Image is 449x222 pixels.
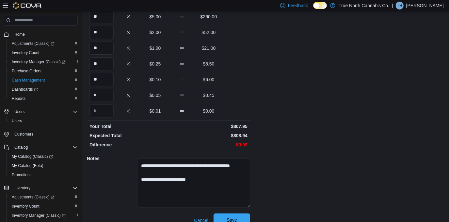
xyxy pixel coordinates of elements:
a: Inventory Manager (Classic) [7,57,80,66]
a: My Catalog (Classic) [9,153,56,160]
span: Inventory Count [12,204,40,209]
span: Dashboards [12,87,38,92]
span: Purchase Orders [12,68,41,74]
span: Users [12,118,22,123]
button: Users [7,116,80,125]
img: Cova [13,2,42,9]
span: Adjustments (Classic) [9,193,78,201]
a: Adjustments (Classic) [7,193,80,202]
p: $0.01 [143,108,167,114]
span: Reports [12,96,25,101]
span: Cash Management [9,76,78,84]
p: $0.45 [197,92,221,99]
input: Quantity [89,57,114,70]
button: Customers [1,129,80,139]
span: Promotions [9,171,78,179]
span: Home [12,30,78,38]
button: Cash Management [7,76,80,85]
span: TH [397,2,402,9]
input: Quantity [89,26,114,39]
p: Difference [89,141,167,148]
a: My Catalog (Beta) [9,162,46,170]
p: $1.00 [143,45,167,51]
h5: Notes [87,152,136,165]
a: Inventory Manager (Classic) [7,211,80,220]
p: Your Total [89,123,167,130]
a: Inventory Count [9,49,42,57]
span: Inventory Count [9,49,78,57]
a: Adjustments (Classic) [7,39,80,48]
button: Users [1,107,80,116]
button: Home [1,29,80,39]
span: My Catalog (Beta) [12,163,43,168]
input: Dark Mode [313,2,327,9]
span: Users [14,109,24,114]
button: Catalog [1,143,80,152]
p: | [392,2,393,9]
span: My Catalog (Classic) [9,153,78,160]
span: Inventory Count [12,50,40,55]
span: Inventory Manager (Classic) [12,213,66,218]
button: Reports [7,94,80,103]
span: My Catalog (Classic) [12,154,53,159]
span: Purchase Orders [9,67,78,75]
a: Dashboards [7,85,80,94]
a: Cash Management [9,76,47,84]
button: Inventory Count [7,48,80,57]
span: Adjustments (Classic) [12,41,55,46]
a: Purchase Orders [9,67,44,75]
span: Adjustments (Classic) [12,194,55,200]
a: Dashboards [9,85,40,93]
span: Inventory [14,185,30,191]
span: Home [14,32,25,37]
p: Expected Total [89,132,167,139]
p: -$0.99 [170,141,248,148]
button: Inventory Count [7,202,80,211]
p: $5.00 [143,13,167,20]
a: Reports [9,95,28,102]
span: Customers [12,130,78,138]
p: [PERSON_NAME] [406,2,444,9]
p: $2.00 [143,29,167,36]
button: My Catalog (Beta) [7,161,80,170]
input: Quantity [89,104,114,118]
span: Inventory [12,184,78,192]
span: Users [12,108,78,116]
span: Customers [14,132,33,137]
button: Purchase Orders [7,66,80,76]
span: Inventory Manager (Classic) [9,58,78,66]
a: Inventory Manager (Classic) [9,212,68,219]
span: Inventory Count [9,202,78,210]
p: $0.25 [143,61,167,67]
input: Quantity [89,10,114,23]
button: Users [12,108,27,116]
p: $0.05 [143,92,167,99]
button: Promotions [7,170,80,179]
p: $6.00 [197,76,221,83]
p: $21.00 [197,45,221,51]
span: Feedback [288,2,308,9]
a: Customers [12,130,36,138]
span: Inventory Manager (Classic) [12,59,66,65]
a: Adjustments (Classic) [9,193,57,201]
a: My Catalog (Classic) [7,152,80,161]
span: Dashboards [9,85,78,93]
a: Inventory Manager (Classic) [9,58,68,66]
input: Quantity [89,73,114,86]
span: Reports [9,95,78,102]
p: $808.94 [170,132,248,139]
p: $0.00 [197,108,221,114]
input: Quantity [89,42,114,55]
p: $0.10 [143,76,167,83]
button: Inventory [1,183,80,193]
p: $260.00 [197,13,221,20]
span: Promotions [12,172,32,177]
span: Catalog [12,143,78,151]
div: Toni Howell [396,2,404,9]
span: Inventory Manager (Classic) [9,212,78,219]
a: Home [12,30,27,38]
span: Catalog [14,145,28,150]
p: True North Cannabis Co. [339,2,389,9]
p: $52.00 [197,29,221,36]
